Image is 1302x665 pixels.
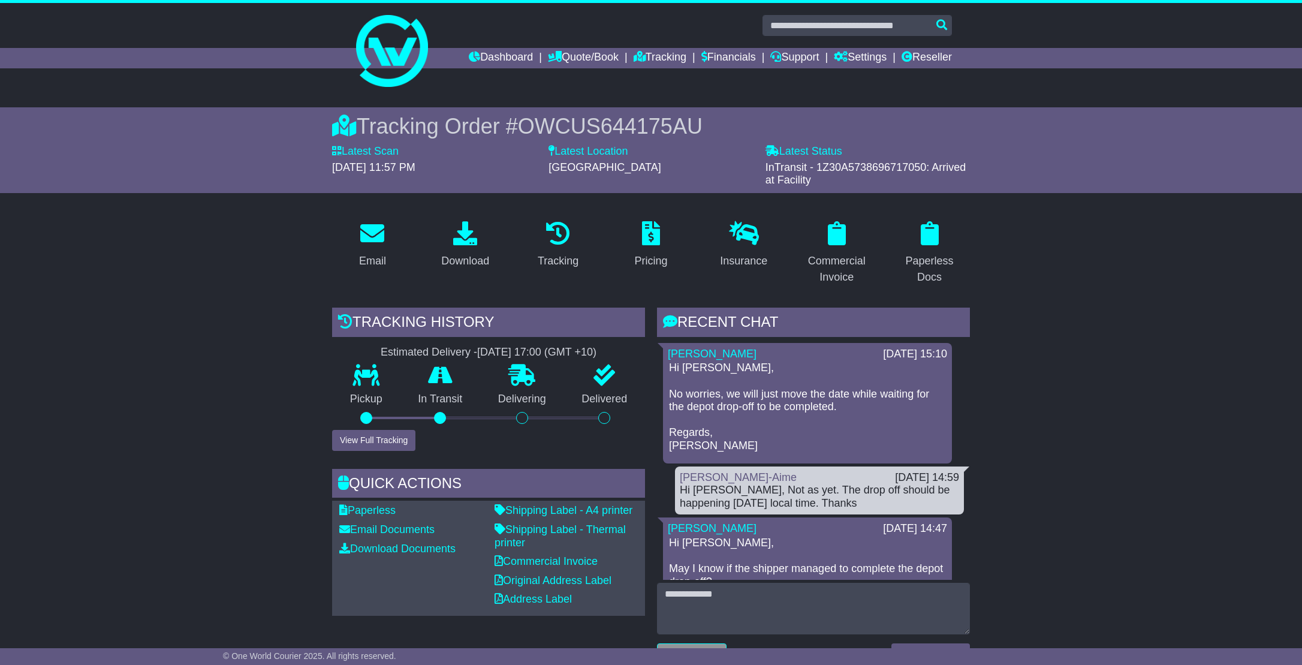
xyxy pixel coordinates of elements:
[518,114,703,139] span: OWCUS644175AU
[626,217,675,273] a: Pricing
[897,253,962,285] div: Paperless Docs
[530,217,586,273] a: Tracking
[359,253,386,269] div: Email
[548,161,661,173] span: [GEOGRAPHIC_DATA]
[495,523,626,549] a: Shipping Label - Thermal printer
[332,145,399,158] label: Latest Scan
[895,471,959,485] div: [DATE] 14:59
[770,48,819,68] a: Support
[469,48,533,68] a: Dashboard
[796,217,877,290] a: Commercial Invoice
[495,555,598,567] a: Commercial Invoice
[433,217,497,273] a: Download
[804,253,869,285] div: Commercial Invoice
[332,469,645,501] div: Quick Actions
[548,48,619,68] a: Quote/Book
[720,253,767,269] div: Insurance
[548,145,628,158] label: Latest Location
[339,523,435,535] a: Email Documents
[834,48,887,68] a: Settings
[657,308,970,340] div: RECENT CHAT
[400,393,481,406] p: In Transit
[441,253,489,269] div: Download
[634,253,667,269] div: Pricing
[332,430,415,451] button: View Full Tracking
[883,348,947,361] div: [DATE] 15:10
[668,348,757,360] a: [PERSON_NAME]
[883,522,947,535] div: [DATE] 14:47
[680,484,959,510] div: Hi [PERSON_NAME], Not as yet. The drop off should be happening [DATE] local time. Thanks
[339,504,396,516] a: Paperless
[223,651,396,661] span: © One World Courier 2025. All rights reserved.
[669,362,946,452] p: Hi [PERSON_NAME], No worries, we will just move the date while waiting for the depot drop-off to ...
[765,145,842,158] label: Latest Status
[902,48,952,68] a: Reseller
[351,217,394,273] a: Email
[332,393,400,406] p: Pickup
[634,48,686,68] a: Tracking
[668,522,757,534] a: [PERSON_NAME]
[332,308,645,340] div: Tracking history
[669,537,946,627] p: Hi [PERSON_NAME], May I know if the shipper managed to complete the depot drop-off? Regards, [PER...
[339,543,456,555] a: Download Documents
[480,393,564,406] p: Delivering
[891,643,970,664] button: Send a Message
[564,393,646,406] p: Delivered
[712,217,775,273] a: Insurance
[495,504,632,516] a: Shipping Label - A4 printer
[701,48,756,68] a: Financials
[680,471,797,483] a: [PERSON_NAME]-Aime
[889,217,970,290] a: Paperless Docs
[332,346,645,359] div: Estimated Delivery -
[765,161,966,186] span: InTransit - 1Z30A5738696717050: Arrived at Facility
[495,593,572,605] a: Address Label
[332,161,415,173] span: [DATE] 11:57 PM
[495,574,611,586] a: Original Address Label
[332,113,970,139] div: Tracking Order #
[477,346,596,359] div: [DATE] 17:00 (GMT +10)
[538,253,578,269] div: Tracking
